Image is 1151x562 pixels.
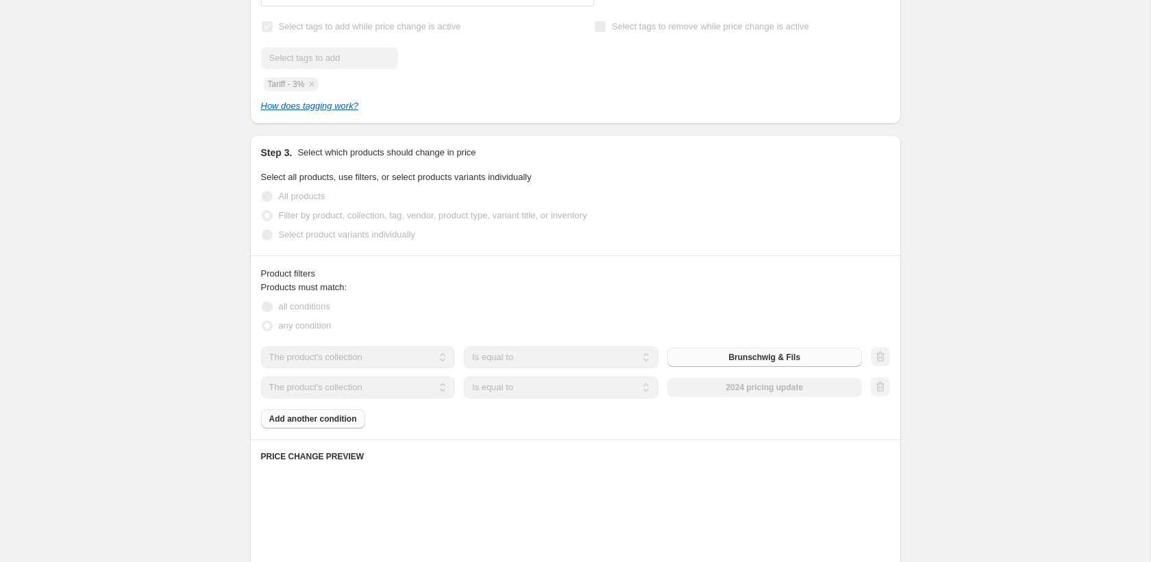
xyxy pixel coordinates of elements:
[279,320,332,331] span: any condition
[612,21,809,31] span: Select tags to remove while price change is active
[279,191,325,201] span: All products
[279,301,330,311] span: all conditions
[261,101,358,111] a: How does tagging work?
[261,267,890,281] div: Product filters
[279,210,587,220] span: Filter by product, collection, tag, vendor, product type, variant title, or inventory
[261,172,532,182] span: Select all products, use filters, or select products variants individually
[261,146,293,159] h2: Step 3.
[279,229,415,240] span: Select product variants individually
[261,47,398,69] input: Select tags to add
[297,146,475,159] p: Select which products should change in price
[261,282,347,292] span: Products must match:
[261,451,890,462] h6: PRICE CHANGE PREVIEW
[279,21,461,31] span: Select tags to add while price change is active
